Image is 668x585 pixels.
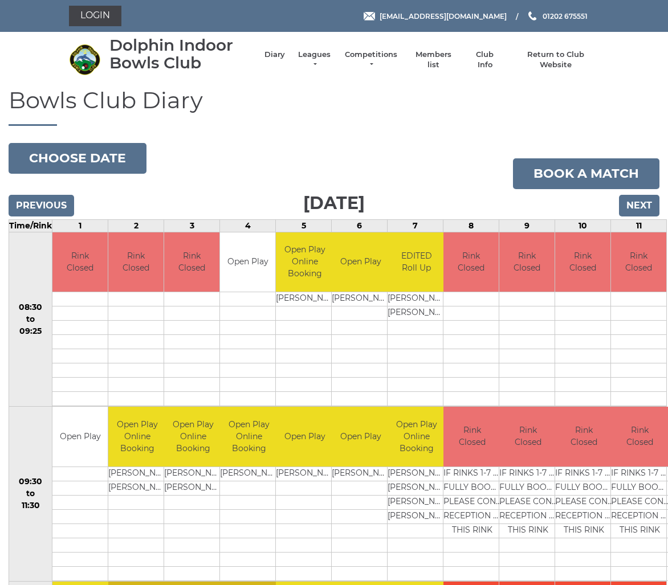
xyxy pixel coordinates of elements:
[52,407,108,467] td: Open Play
[69,44,100,75] img: Dolphin Indoor Bowls Club
[9,88,659,126] h1: Bowls Club Diary
[611,232,666,292] td: Rink Closed
[555,523,613,538] td: THIS RINK
[108,481,166,495] td: [PERSON_NAME]
[611,219,667,232] td: 11
[9,143,146,174] button: Choose date
[555,509,613,523] td: RECEPTION TO BOOK
[220,232,275,292] td: Open Play
[513,50,599,70] a: Return to Club Website
[108,467,166,481] td: [PERSON_NAME]
[332,407,389,467] td: Open Play
[388,219,443,232] td: 7
[527,11,588,22] a: Phone us 01202 675551
[52,219,108,232] td: 1
[499,219,555,232] td: 9
[543,11,588,20] span: 01202 675551
[528,11,536,21] img: Phone us
[499,509,557,523] td: RECEPTION TO BOOK
[388,232,445,292] td: EDITED Roll Up
[164,232,219,292] td: Rink Closed
[164,219,220,232] td: 3
[555,481,613,495] td: FULLY BOOKED
[276,467,333,481] td: [PERSON_NAME]
[443,495,501,509] td: PLEASE CONTACT
[276,219,332,232] td: 5
[499,467,557,481] td: IF RINKS 1-7 ARE
[9,232,52,407] td: 08:30 to 09:25
[9,195,74,216] input: Previous
[469,50,502,70] a: Club Info
[276,407,333,467] td: Open Play
[443,407,501,467] td: Rink Closed
[380,11,507,20] span: [EMAIL_ADDRESS][DOMAIN_NAME]
[220,219,276,232] td: 4
[513,158,659,189] a: Book a match
[555,219,611,232] td: 10
[443,509,501,523] td: RECEPTION TO BOOK
[443,232,499,292] td: Rink Closed
[364,11,507,22] a: Email [EMAIL_ADDRESS][DOMAIN_NAME]
[388,509,445,523] td: [PERSON_NAME]
[164,481,222,495] td: [PERSON_NAME]
[108,232,164,292] td: Rink Closed
[388,306,445,321] td: [PERSON_NAME]
[332,292,389,306] td: [PERSON_NAME]
[555,495,613,509] td: PLEASE CONTACT
[388,407,445,467] td: Open Play Online Booking
[164,407,222,467] td: Open Play Online Booking
[499,523,557,538] td: THIS RINK
[220,467,278,481] td: [PERSON_NAME]
[443,523,501,538] td: THIS RINK
[332,467,389,481] td: [PERSON_NAME]
[9,219,52,232] td: Time/Rink
[388,481,445,495] td: [PERSON_NAME]
[388,292,445,306] td: [PERSON_NAME]
[108,407,166,467] td: Open Play Online Booking
[443,467,501,481] td: IF RINKS 1-7 ARE
[499,481,557,495] td: FULLY BOOKED
[276,292,333,306] td: [PERSON_NAME]
[388,467,445,481] td: [PERSON_NAME]
[443,219,499,232] td: 8
[344,50,398,70] a: Competitions
[619,195,659,216] input: Next
[555,232,610,292] td: Rink Closed
[69,6,121,26] a: Login
[220,407,278,467] td: Open Play Online Booking
[443,481,501,495] td: FULLY BOOKED
[9,407,52,582] td: 09:30 to 11:30
[332,219,388,232] td: 6
[332,232,389,292] td: Open Play
[388,495,445,509] td: [PERSON_NAME]
[409,50,457,70] a: Members list
[499,407,557,467] td: Rink Closed
[499,495,557,509] td: PLEASE CONTACT
[276,232,333,292] td: Open Play Online Booking
[52,232,108,292] td: Rink Closed
[108,219,164,232] td: 2
[555,407,613,467] td: Rink Closed
[364,12,375,21] img: Email
[555,467,613,481] td: IF RINKS 1-7 ARE
[164,467,222,481] td: [PERSON_NAME]
[296,50,332,70] a: Leagues
[109,36,253,72] div: Dolphin Indoor Bowls Club
[499,232,555,292] td: Rink Closed
[264,50,285,60] a: Diary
